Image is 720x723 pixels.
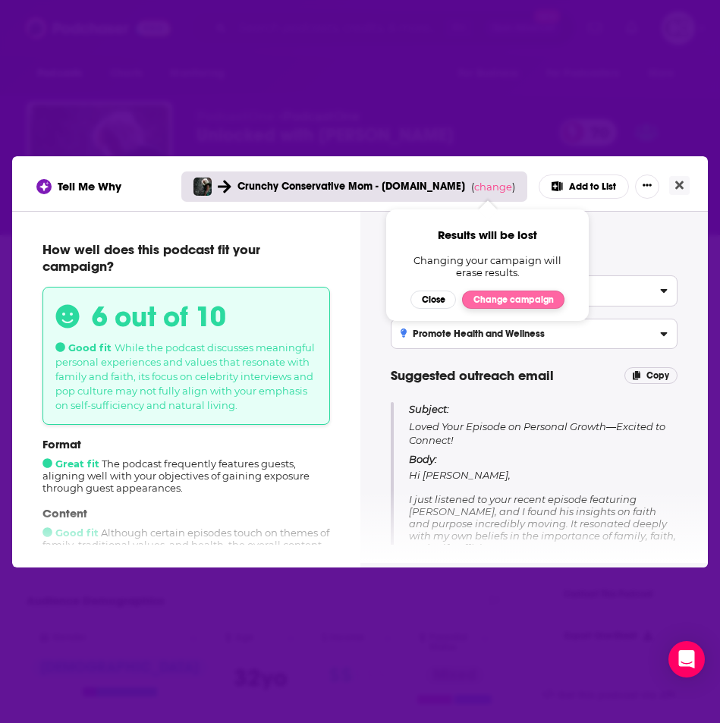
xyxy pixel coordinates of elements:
[55,341,112,354] span: Good fit
[391,367,554,384] span: Suggested outreach email
[438,228,537,242] span: Results will be lost
[42,506,330,520] p: Content
[409,402,449,416] span: Subject:
[92,300,226,334] h3: 6 out of 10
[471,181,515,193] span: ( )
[42,241,330,275] p: How well does this podcast fit your campaign?
[539,174,629,199] button: Add to List
[409,453,437,465] span: Body:
[58,179,121,193] span: Tell Me Why
[401,328,546,339] h3: Promote Health and Wellness
[42,437,330,451] p: Format
[474,181,512,193] span: change
[462,291,564,309] button: Change campaign
[635,174,659,199] button: Show More Button
[42,527,99,539] span: Good fit
[55,341,315,411] span: While the podcast discusses meaningful personal experiences and values that resonate with family ...
[409,402,678,447] p: Loved Your Episode on Personal Growth—Excited to Connect!
[39,181,49,192] img: tell me why sparkle
[668,641,705,677] div: Open Intercom Messenger
[410,291,456,309] button: Close
[237,180,465,193] span: Crunchy Conservative Mom - [DOMAIN_NAME]
[42,437,330,494] div: The podcast frequently features guests, aligning well with your objectives of gaining exposure th...
[669,176,690,195] button: Close
[412,254,564,278] span: Changing your campaign will erase results.
[42,457,99,470] span: Great fit
[193,178,212,196] img: Unlocked with Savannah Chrisley
[646,370,669,381] span: Copy
[42,506,330,587] div: Although certain episodes touch on themes of family, traditional values, and health, the overall ...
